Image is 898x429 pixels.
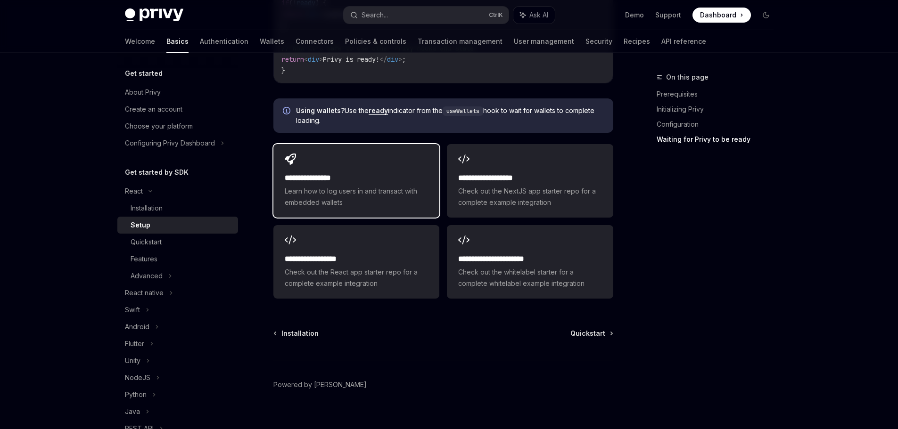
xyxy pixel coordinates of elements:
[758,8,774,23] button: Toggle dark mode
[125,167,189,178] h5: Get started by SDK
[281,55,304,64] span: return
[131,219,150,231] div: Setup
[657,132,781,147] a: Waiting for Privy to be ready
[131,270,163,282] div: Advanced
[625,10,644,20] a: Demo
[125,104,182,115] div: Create an account
[274,329,319,338] a: Installation
[285,267,428,289] span: Check out the React app starter repo for a complete example integration
[117,101,238,118] a: Create an account
[661,30,706,53] a: API reference
[166,30,189,53] a: Basics
[273,380,367,389] a: Powered by [PERSON_NAME]
[117,234,238,251] a: Quickstart
[443,106,483,116] code: useWallets
[657,87,781,102] a: Prerequisites
[570,329,605,338] span: Quickstart
[125,338,144,349] div: Flutter
[418,30,503,53] a: Transaction management
[125,287,164,299] div: React native
[447,144,613,218] a: **** **** **** ****Check out the NextJS app starter repo for a complete example integration
[117,118,238,135] a: Choose your platform
[387,55,398,64] span: div
[125,389,147,400] div: Python
[304,55,308,64] span: <
[125,355,140,366] div: Unity
[296,106,345,114] strong: Using wallets?
[125,30,155,53] a: Welcome
[379,55,387,64] span: </
[398,55,402,64] span: >
[281,329,319,338] span: Installation
[323,55,379,64] span: Privy is ready!
[125,372,150,383] div: NodeJS
[125,138,215,149] div: Configuring Privy Dashboard
[260,30,284,53] a: Wallets
[369,106,388,115] a: ready
[692,8,751,23] a: Dashboard
[117,200,238,217] a: Installation
[131,202,163,214] div: Installation
[624,30,650,53] a: Recipes
[514,30,574,53] a: User management
[273,144,439,218] a: **** **** **** *Learn how to log users in and transact with embedded wallets
[529,10,548,20] span: Ask AI
[125,406,140,417] div: Java
[666,72,709,83] span: On this page
[489,11,503,19] span: Ctrl K
[657,102,781,117] a: Initializing Privy
[296,106,604,125] span: Use the indicator from the hook to wait for wallets to complete loading.
[344,7,509,24] button: Search...CtrlK
[402,55,406,64] span: ;
[447,225,613,299] a: **** **** **** **** ***Check out the whitelabel starter for a complete whitelabel example integra...
[125,304,140,316] div: Swift
[125,321,149,332] div: Android
[125,68,163,79] h5: Get started
[125,186,143,197] div: React
[458,267,601,289] span: Check out the whitelabel starter for a complete whitelabel example integration
[131,253,157,265] div: Features
[117,217,238,234] a: Setup
[125,8,183,22] img: dark logo
[655,10,681,20] a: Support
[125,121,193,132] div: Choose your platform
[362,9,388,21] div: Search...
[281,66,285,75] span: }
[117,251,238,267] a: Features
[700,10,736,20] span: Dashboard
[657,117,781,132] a: Configuration
[296,30,334,53] a: Connectors
[285,186,428,208] span: Learn how to log users in and transact with embedded wallets
[125,87,161,98] div: About Privy
[308,55,319,64] span: div
[345,30,406,53] a: Policies & controls
[570,329,612,338] a: Quickstart
[458,186,601,208] span: Check out the NextJS app starter repo for a complete example integration
[283,107,292,116] svg: Info
[200,30,248,53] a: Authentication
[513,7,555,24] button: Ask AI
[131,236,162,248] div: Quickstart
[117,84,238,101] a: About Privy
[585,30,612,53] a: Security
[319,55,323,64] span: >
[273,225,439,299] a: **** **** **** ***Check out the React app starter repo for a complete example integration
